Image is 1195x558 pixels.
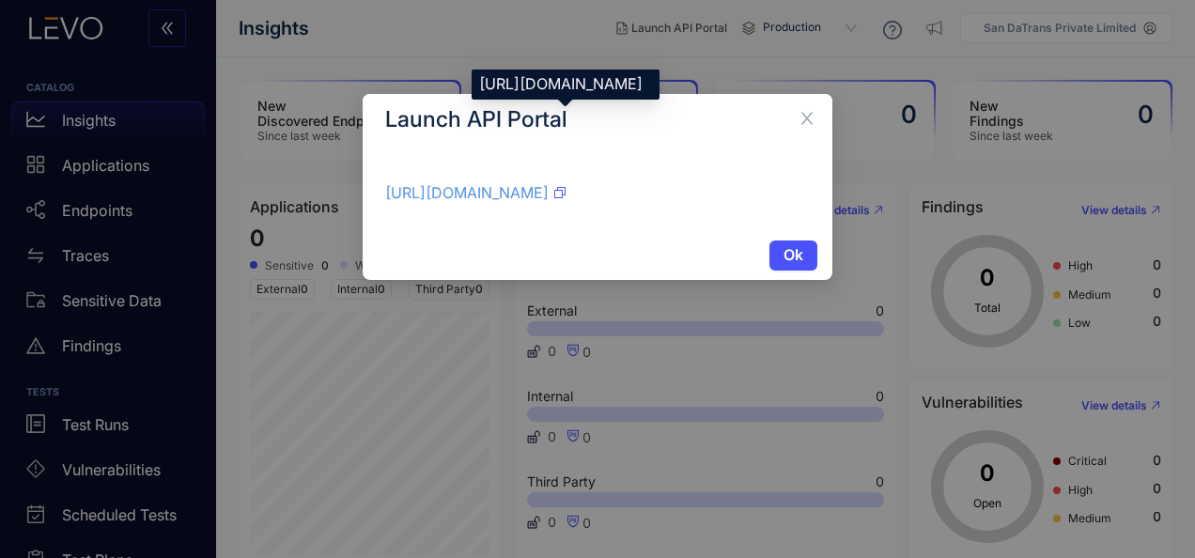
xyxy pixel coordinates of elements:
button: Ok [769,240,817,271]
span: Ok [784,246,803,263]
a: [URL][DOMAIN_NAME] [385,183,549,202]
h3: Launch API Portal [385,109,810,130]
span: close [799,110,815,127]
button: Close [782,94,832,145]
